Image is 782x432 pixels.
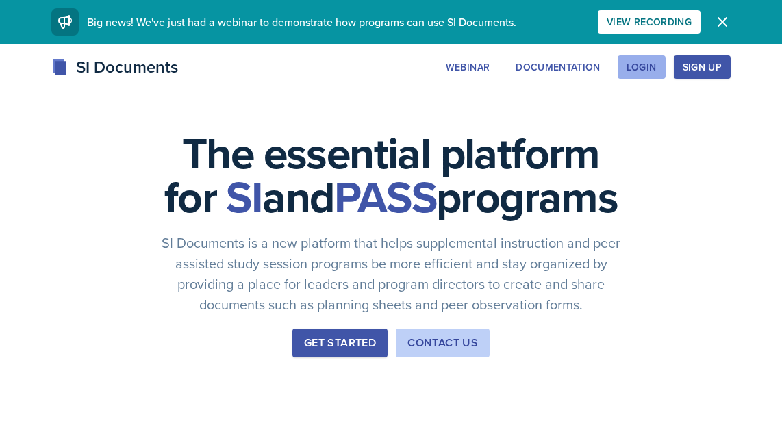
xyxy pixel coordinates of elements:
[507,55,609,79] button: Documentation
[607,16,692,27] div: View Recording
[674,55,731,79] button: Sign Up
[683,62,722,73] div: Sign Up
[516,62,601,73] div: Documentation
[598,10,701,34] button: View Recording
[396,329,490,357] button: Contact Us
[437,55,499,79] button: Webinar
[51,55,178,79] div: SI Documents
[304,335,376,351] div: Get Started
[446,62,490,73] div: Webinar
[292,329,388,357] button: Get Started
[407,335,478,351] div: Contact Us
[627,62,657,73] div: Login
[87,14,516,29] span: Big news! We've just had a webinar to demonstrate how programs can use SI Documents.
[618,55,666,79] button: Login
